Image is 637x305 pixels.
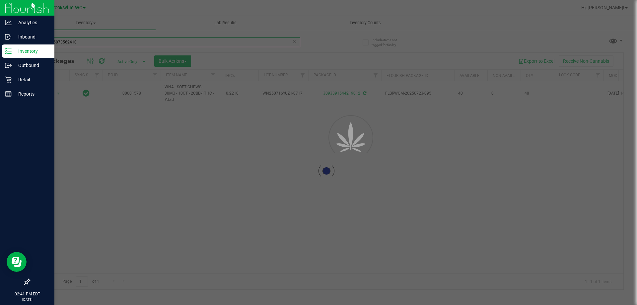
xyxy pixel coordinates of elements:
[7,252,27,272] iframe: Resource center
[5,19,12,26] inline-svg: Analytics
[5,34,12,40] inline-svg: Inbound
[5,76,12,83] inline-svg: Retail
[12,90,51,98] p: Reports
[5,91,12,97] inline-svg: Reports
[12,61,51,69] p: Outbound
[3,297,51,302] p: [DATE]
[5,62,12,69] inline-svg: Outbound
[12,76,51,84] p: Retail
[3,291,51,297] p: 02:41 PM EDT
[12,47,51,55] p: Inventory
[5,48,12,54] inline-svg: Inventory
[12,33,51,41] p: Inbound
[12,19,51,27] p: Analytics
